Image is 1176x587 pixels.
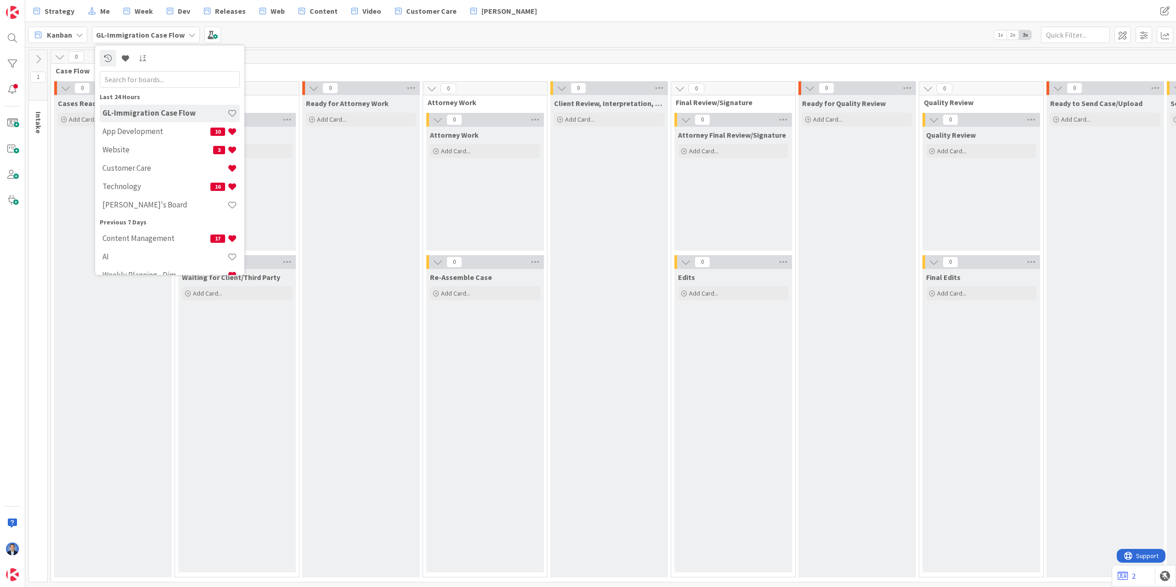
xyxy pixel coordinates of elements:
h4: Technology [102,182,210,191]
span: 0 [68,51,84,62]
span: 0 [943,114,958,125]
h4: Weekly Planning - Dim [102,270,227,280]
span: Edits [678,273,695,282]
span: 0 [441,83,456,94]
span: 3x [1019,30,1031,39]
span: Add Card... [937,147,967,155]
span: 0 [447,114,462,125]
span: Intake [34,112,43,134]
span: Customer Care [406,6,457,17]
span: Quality Review [926,130,976,140]
span: Week [135,6,153,17]
a: Video [346,3,387,19]
a: 2 [1118,570,1136,581]
h4: Content Management [102,234,210,243]
span: 0 [695,257,710,268]
span: 0 [571,83,586,94]
a: Customer Care [390,3,462,19]
span: 0 [447,257,462,268]
span: Client Review, Interpretation, and Signature Call [554,99,664,108]
span: Releases [215,6,246,17]
b: GL-Immigration Case Flow [96,30,185,39]
span: Ready for Quality Review [802,99,886,108]
div: Last 24 Hours [100,92,240,102]
span: Add Card... [193,289,222,297]
span: [PERSON_NAME] [481,6,537,17]
h4: GL-Immigration Case Flow [102,108,227,117]
img: Visit kanbanzone.com [6,6,19,19]
h4: Customer Care [102,163,227,173]
span: 0 [819,83,834,94]
span: Attorney Final Review/Signature [678,130,786,140]
span: 0 [689,83,704,94]
span: Add Card... [69,115,98,123]
a: Web [254,3,290,19]
a: Strategy [28,3,80,19]
span: Quality Review [924,98,1032,107]
span: 2x [1006,30,1019,39]
a: Dev [161,3,196,19]
span: Attorney Work [428,98,536,107]
span: 0 [1067,83,1082,94]
a: Releases [198,3,251,19]
span: Attorney Work [430,130,479,140]
span: 0 [74,83,90,94]
input: Search for boards... [100,71,240,88]
img: avatar [6,568,19,581]
span: Add Card... [441,147,470,155]
span: Final Edits [926,273,961,282]
span: 16 [210,183,225,191]
span: 17 [210,235,225,243]
span: Content [310,6,338,17]
span: Cases Ready [58,99,100,108]
a: Content [293,3,343,19]
span: Me [100,6,110,17]
span: Waiting for Client/Third Party [182,273,280,282]
span: Add Card... [689,147,718,155]
div: Previous 7 Days [100,218,240,227]
a: Me [83,3,115,19]
span: Ready for Attorney Work [306,99,389,108]
span: 0 [943,257,958,268]
span: Dev [178,6,190,17]
span: Add Card... [813,115,842,123]
span: 0 [937,83,952,94]
span: Add Card... [565,115,594,123]
span: 1x [994,30,1006,39]
span: Ready to Send Case/Upload [1050,99,1142,108]
img: DP [6,542,19,555]
span: 0 [695,114,710,125]
span: 0 [322,83,338,94]
span: Final Review/Signature [676,98,784,107]
a: Week [118,3,158,19]
h4: [PERSON_NAME]'s Board [102,200,227,209]
span: 3 [213,146,225,154]
span: 1 [30,72,46,83]
span: Add Card... [689,289,718,297]
span: Support [19,1,42,12]
span: Video [362,6,381,17]
span: Add Card... [317,115,346,123]
input: Quick Filter... [1041,27,1110,43]
span: 10 [210,128,225,136]
span: Strategy [45,6,74,17]
span: Add Card... [1061,115,1091,123]
span: Web [271,6,285,17]
span: Add Card... [441,289,470,297]
span: Add Card... [937,289,967,297]
span: Re-Assemble Case [430,273,492,282]
a: [PERSON_NAME] [465,3,543,19]
span: Kanban [47,29,72,40]
h4: AI [102,252,227,261]
h4: Website [102,145,213,154]
h4: App Development [102,127,210,136]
